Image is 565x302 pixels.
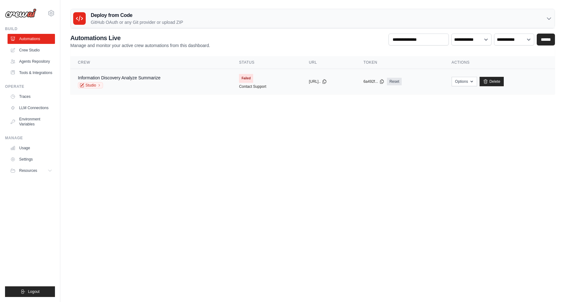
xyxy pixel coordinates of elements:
[5,8,36,18] img: Logo
[8,68,55,78] a: Tools & Integrations
[8,154,55,164] a: Settings
[444,56,555,69] th: Actions
[356,56,444,69] th: Token
[239,84,266,89] a: Contact Support
[5,26,55,31] div: Build
[5,135,55,140] div: Manage
[8,92,55,102] a: Traces
[70,56,231,69] th: Crew
[28,289,40,294] span: Logout
[8,143,55,153] a: Usage
[480,77,504,86] a: Delete
[8,166,55,176] button: Resources
[363,79,384,84] button: 6a492f...
[239,74,253,83] span: Failed
[8,34,55,44] a: Automations
[231,56,301,69] th: Status
[70,42,210,49] p: Manage and monitor your active crew automations from this dashboard.
[452,77,477,86] button: Options
[78,75,160,80] a: Information Discovery Analyze Summarize
[19,168,37,173] span: Resources
[5,84,55,89] div: Operate
[5,286,55,297] button: Logout
[70,34,210,42] h2: Automations Live
[387,78,402,85] a: Reset
[91,12,183,19] h3: Deploy from Code
[8,103,55,113] a: LLM Connections
[8,45,55,55] a: Crew Studio
[8,114,55,129] a: Environment Variables
[78,82,103,88] a: Studio
[301,56,356,69] th: URL
[91,19,183,25] p: GitHub OAuth or any Git provider or upload ZIP
[8,56,55,66] a: Agents Repository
